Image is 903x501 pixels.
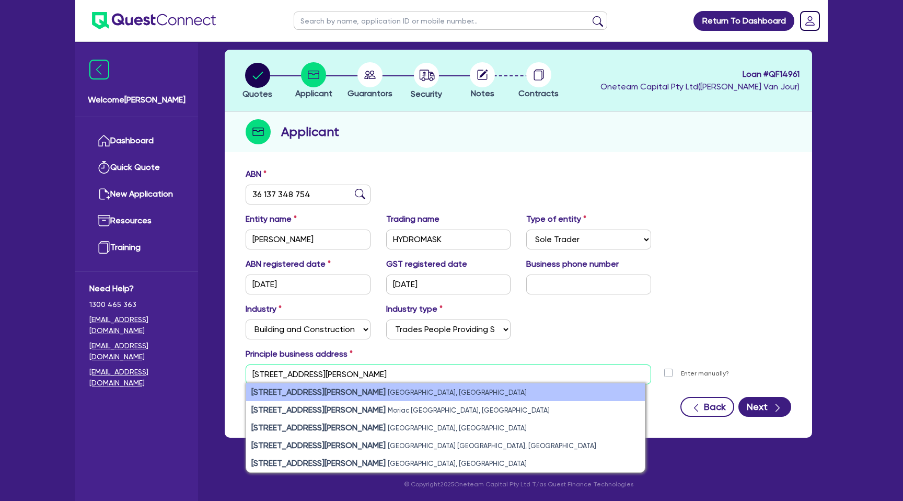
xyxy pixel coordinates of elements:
[89,60,109,79] img: icon-menu-close
[246,275,371,294] input: DD / MM / YYYY
[355,189,365,199] img: abn-lookup icon
[600,68,800,81] span: Loan # QF14961
[281,122,339,141] h2: Applicant
[410,62,443,101] button: Security
[88,94,186,106] span: Welcome [PERSON_NAME]
[251,405,386,415] strong: [STREET_ADDRESS][PERSON_NAME]
[295,88,332,98] span: Applicant
[98,214,110,227] img: resources
[89,128,184,154] a: Dashboard
[411,89,442,99] span: Security
[246,258,331,270] label: ABN registered date
[388,424,527,432] small: [GEOGRAPHIC_DATA], [GEOGRAPHIC_DATA]
[348,88,392,98] span: Guarantors
[693,11,794,31] a: Return To Dashboard
[89,181,184,208] a: New Application
[92,12,216,29] img: quest-connect-logo-blue
[217,480,819,489] p: © Copyright 2025 Oneteam Capital Pty Ltd T/as Quest Finance Technologies
[98,188,110,200] img: new-application
[98,161,110,174] img: quick-quote
[98,241,110,254] img: training
[518,88,559,98] span: Contracts
[386,213,439,225] label: Trading name
[246,119,271,144] img: step-icon
[89,314,184,336] a: [EMAIL_ADDRESS][DOMAIN_NAME]
[388,389,527,396] small: [GEOGRAPHIC_DATA], [GEOGRAPHIC_DATA]
[738,397,791,417] button: Next
[388,460,527,468] small: [GEOGRAPHIC_DATA], [GEOGRAPHIC_DATA]
[681,369,729,379] label: Enter manually?
[251,458,386,468] strong: [STREET_ADDRESS][PERSON_NAME]
[242,89,272,99] span: Quotes
[526,213,586,225] label: Type of entity
[246,168,267,180] label: ABN
[89,154,184,181] a: Quick Quote
[246,303,282,315] label: Industry
[386,275,511,294] input: DD / MM / YYYY
[386,258,467,270] label: GST registered date
[89,340,184,362] a: [EMAIL_ADDRESS][DOMAIN_NAME]
[89,367,184,389] a: [EMAIL_ADDRESS][DOMAIN_NAME]
[251,387,386,397] strong: [STREET_ADDRESS][PERSON_NAME]
[242,62,273,101] button: Quotes
[388,442,596,450] small: [GEOGRAPHIC_DATA] [GEOGRAPHIC_DATA], [GEOGRAPHIC_DATA]
[89,282,184,295] span: Need Help?
[600,82,800,92] span: Oneteam Capital Pty Ltd ( [PERSON_NAME] Van Jour )
[526,258,619,270] label: Business phone number
[89,299,184,310] span: 1300 465 363
[251,423,386,432] strong: [STREET_ADDRESS][PERSON_NAME]
[796,7,824,35] a: Dropdown toggle
[471,88,494,98] span: Notes
[246,213,297,225] label: Entity name
[89,208,184,234] a: Resources
[89,234,184,261] a: Training
[388,406,550,414] small: Moriac [GEOGRAPHIC_DATA], [GEOGRAPHIC_DATA]
[246,348,353,360] label: Principle business address
[251,440,386,450] strong: [STREET_ADDRESS][PERSON_NAME]
[386,303,443,315] label: Industry type
[294,12,607,30] input: Search by name, application ID or mobile number...
[680,397,734,417] button: Back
